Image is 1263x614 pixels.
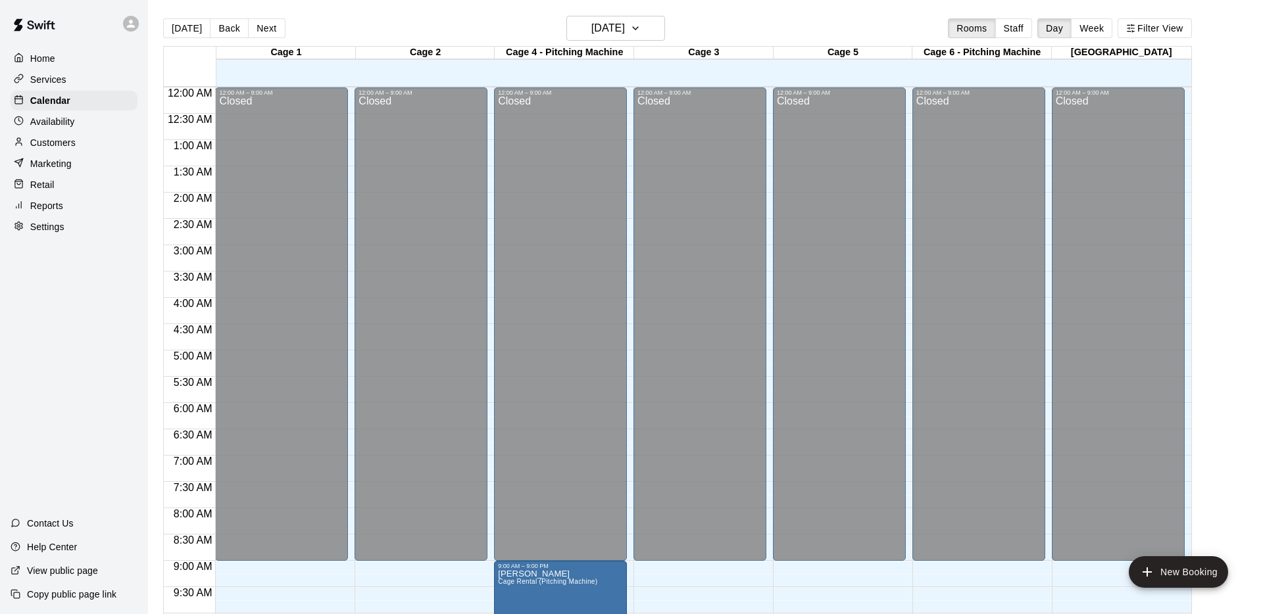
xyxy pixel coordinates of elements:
h6: [DATE] [591,19,625,37]
span: 2:00 AM [170,193,216,204]
a: Customers [11,133,137,153]
div: 12:00 AM – 9:00 AM [777,89,902,96]
span: 3:00 AM [170,245,216,256]
span: Cage Rental (Pitching Machine) [498,578,597,585]
p: Home [30,52,55,65]
span: 8:30 AM [170,534,216,546]
span: 1:30 AM [170,166,216,177]
div: 12:00 AM – 9:00 AM [916,89,1041,96]
span: 1:00 AM [170,140,216,151]
span: 12:30 AM [164,114,216,125]
button: [DATE] [163,18,210,38]
p: Reports [30,199,63,212]
button: [DATE] [566,16,665,41]
button: Day [1037,18,1072,38]
span: 6:30 AM [170,429,216,440]
p: Services [30,73,66,86]
p: Calendar [30,94,70,107]
div: [GEOGRAPHIC_DATA] [1052,47,1191,59]
p: Settings [30,220,64,233]
a: Services [11,70,137,89]
button: add [1129,556,1228,588]
div: 12:00 AM – 9:00 AM [359,89,483,96]
p: Contact Us [27,517,74,530]
div: Cage 2 [356,47,495,59]
p: Availability [30,115,75,128]
span: 7:00 AM [170,456,216,467]
div: Closed [637,96,762,565]
a: Availability [11,112,137,131]
a: Home [11,49,137,68]
span: 5:00 AM [170,350,216,362]
div: Cage 5 [774,47,913,59]
div: Closed [916,96,1041,565]
div: Closed [498,96,623,565]
a: Retail [11,175,137,195]
div: 12:00 AM – 9:00 AM: Closed [215,87,348,561]
div: 12:00 AM – 9:00 AM: Closed [633,87,766,561]
p: Retail [30,178,55,191]
div: 12:00 AM – 9:00 AM: Closed [355,87,487,561]
div: Cage 4 - Pitching Machine [495,47,634,59]
a: Calendar [11,91,137,110]
div: 12:00 AM – 9:00 AM: Closed [494,87,627,561]
button: Next [248,18,285,38]
div: 12:00 AM – 9:00 AM: Closed [773,87,906,561]
div: 12:00 AM – 9:00 AM [219,89,344,96]
button: Filter View [1118,18,1191,38]
span: 12:00 AM [164,87,216,99]
div: Closed [359,96,483,565]
button: Rooms [948,18,995,38]
span: 9:00 AM [170,561,216,572]
p: Customers [30,136,76,149]
p: Copy public page link [27,588,116,601]
p: View public page [27,564,98,577]
span: 3:30 AM [170,272,216,283]
a: Reports [11,196,137,216]
span: 7:30 AM [170,482,216,493]
button: Staff [995,18,1033,38]
div: 9:00 AM – 9:00 PM [498,563,623,569]
a: Settings [11,217,137,237]
div: 12:00 AM – 9:00 AM [637,89,762,96]
div: 12:00 AM – 9:00 AM [1056,89,1181,96]
button: Back [210,18,249,38]
div: 12:00 AM – 9:00 AM [498,89,623,96]
div: 12:00 AM – 9:00 AM: Closed [1052,87,1185,561]
div: Cage 1 [216,47,356,59]
span: 5:30 AM [170,377,216,388]
div: 12:00 AM – 9:00 AM: Closed [912,87,1045,561]
span: 9:30 AM [170,587,216,598]
div: Closed [219,96,344,565]
div: Cage 6 - Pitching Machine [912,47,1052,59]
div: Closed [777,96,902,565]
a: Marketing [11,154,137,174]
p: Marketing [30,157,72,170]
div: Cage 3 [634,47,774,59]
p: Help Center [27,540,77,554]
span: 2:30 AM [170,219,216,230]
div: Closed [1056,96,1181,565]
span: 4:30 AM [170,324,216,335]
span: 4:00 AM [170,298,216,309]
span: 6:00 AM [170,403,216,414]
span: 8:00 AM [170,508,216,519]
button: Week [1071,18,1112,38]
